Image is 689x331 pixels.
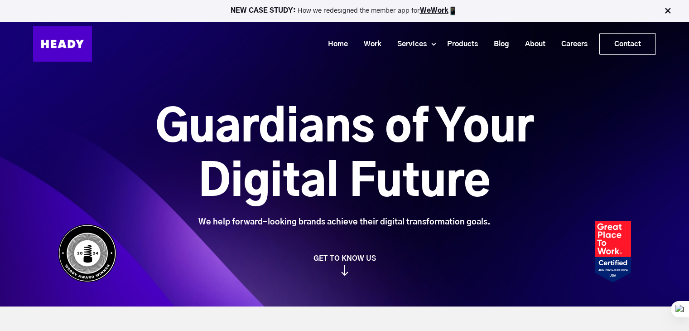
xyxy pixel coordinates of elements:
a: WeWork [420,7,448,14]
p: How we redesigned the member app for [4,6,685,15]
strong: NEW CASE STUDY: [231,7,298,14]
img: arrow_down [341,265,348,276]
a: Home [317,36,352,53]
img: Heady_Logo_Web-01 (1) [33,26,92,62]
img: Heady_2023_Certification_Badge [595,221,631,282]
img: app emoji [448,6,458,15]
img: Close Bar [663,6,672,15]
a: Services [386,36,431,53]
h1: Guardians of Your Digital Future [105,101,584,210]
a: Blog [482,36,514,53]
a: About [514,36,550,53]
div: Navigation Menu [101,33,656,55]
a: Products [436,36,482,53]
div: We help forward-looking brands achieve their digital transformation goals. [105,217,584,227]
a: Careers [550,36,592,53]
a: Work [352,36,386,53]
img: Heady_WebbyAward_Winner-4 [58,224,117,282]
a: GET TO KNOW US [53,254,636,276]
a: Contact [600,34,655,54]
